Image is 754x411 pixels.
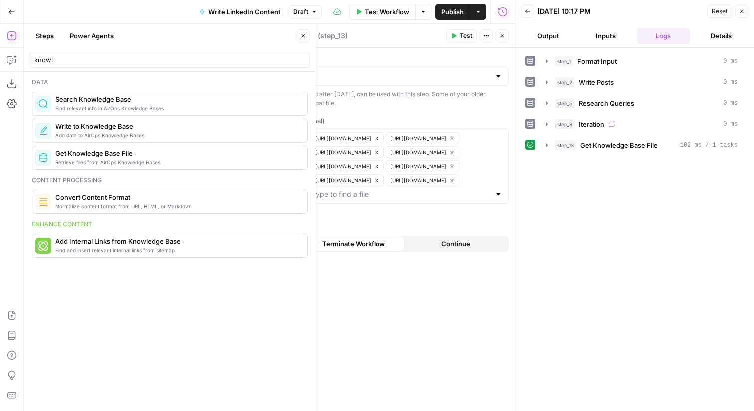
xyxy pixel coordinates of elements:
[555,56,573,66] span: step_1
[315,176,371,184] span: [URL][DOMAIN_NAME]
[315,148,371,156] span: [URL][DOMAIN_NAME]
[386,160,459,172] button: [URL][DOMAIN_NAME]
[55,148,299,158] span: Get Knowledge Base File
[580,140,658,150] span: Get Knowledge Base File
[723,78,738,87] span: 0 ms
[32,78,308,87] div: Data
[322,239,385,249] span: Terminate Workflow
[55,236,299,246] span: Add Internal Links from Knowledge Base
[318,31,348,41] span: ( step_13 )
[55,94,299,104] span: Search Knowledge Base
[521,28,575,44] button: Output
[293,7,308,16] span: Draft
[540,116,744,132] button: 0 ms
[55,202,299,210] span: Normalize content format from URL, HTML, or Markdown
[55,246,299,254] span: Find and insert relevant internal links from sitemap
[460,31,472,40] span: Test
[441,239,470,249] span: Continue
[311,132,384,144] button: [URL][DOMAIN_NAME]
[315,162,371,170] span: [URL][DOMAIN_NAME]
[236,71,490,81] input: Updated Report Data
[32,220,308,229] div: Enhance content
[289,5,322,18] button: Draft
[32,176,308,185] div: Content processing
[311,146,384,158] button: [URL][DOMAIN_NAME]
[555,77,575,87] span: step_2
[707,5,732,18] button: Reset
[386,132,459,144] button: [URL][DOMAIN_NAME]
[555,119,575,129] span: step_8
[386,174,459,186] button: [URL][DOMAIN_NAME]
[540,137,744,153] button: 102 ms / 1 tasks
[540,74,744,90] button: 0 ms
[55,158,299,166] span: Retrieve files from AirOps Knowledge Bases
[311,174,384,186] button: [URL][DOMAIN_NAME]
[577,56,617,66] span: Format Input
[34,55,305,65] input: Search steps
[712,7,728,16] span: Reset
[390,162,446,170] span: [URL][DOMAIN_NAME]
[38,197,48,207] img: o3r9yhbrn24ooq0tey3lueqptmfj
[390,134,446,142] span: [URL][DOMAIN_NAME]
[208,7,281,17] span: Write LinkedIn Content
[435,4,470,20] button: Publish
[311,160,384,172] button: [URL][DOMAIN_NAME]
[55,121,299,131] span: Write to Knowledge Base
[349,4,415,20] button: Test Workflow
[579,98,634,108] span: Research Queries
[540,53,744,69] button: 0 ms
[30,28,60,44] button: Steps
[64,28,120,44] button: Power Agents
[230,116,509,126] label: Select specific files
[55,104,299,112] span: Find relevant info in AirOps Knowledge Bases
[723,99,738,108] span: 0 ms
[365,7,409,17] span: Test Workflow
[637,28,691,44] button: Logs
[723,57,738,66] span: 0 ms
[441,7,464,17] span: Publish
[579,77,614,87] span: Write Posts
[540,95,744,111] button: 0 ms
[312,189,490,199] input: Type to find a file
[230,54,509,64] label: Select a Knowledge Base
[390,176,446,184] span: [URL][DOMAIN_NAME]
[230,90,509,108] div: Only Knowledge Bases created after [DATE], can be used with this step. Some of your older Knowled...
[55,192,299,202] span: Convert Content Format
[555,140,576,150] span: step_13
[55,131,299,139] span: Add data to AirOps Knowledge Bases
[193,4,287,20] button: Write LinkedIn Content
[723,120,738,129] span: 0 ms
[555,98,575,108] span: step_5
[405,236,507,252] button: Continue
[680,141,738,150] span: 102 ms / 1 tasks
[446,29,477,42] button: Test
[579,28,633,44] button: Inputs
[315,134,371,142] span: [URL][DOMAIN_NAME]
[579,119,604,129] span: Iteration
[386,146,459,158] button: [URL][DOMAIN_NAME]
[390,148,446,156] span: [URL][DOMAIN_NAME]
[694,28,748,44] button: Details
